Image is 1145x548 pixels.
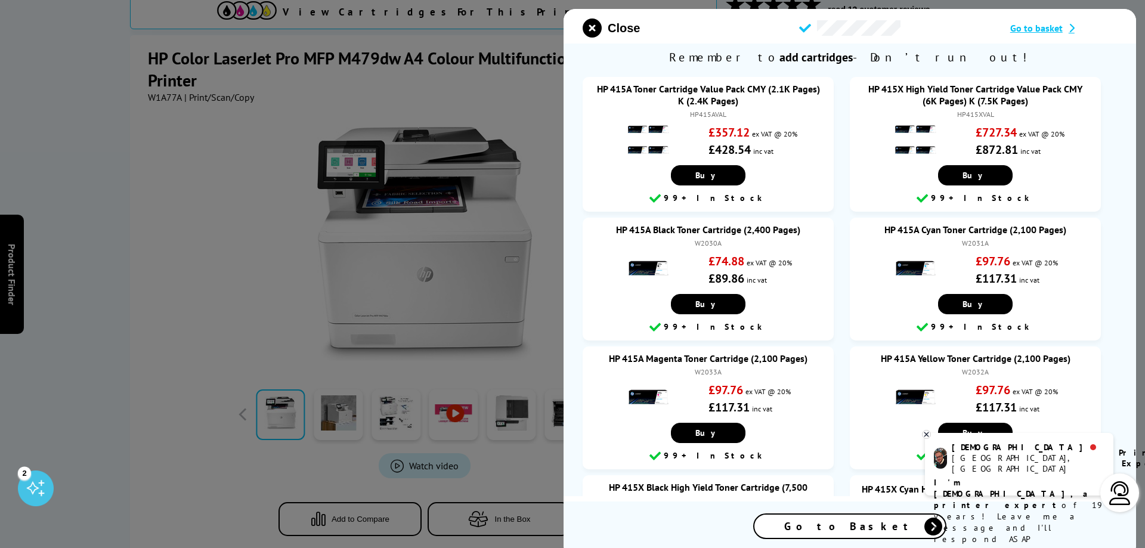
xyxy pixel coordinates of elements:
span: inc vat [747,275,767,284]
div: [GEOGRAPHIC_DATA], [GEOGRAPHIC_DATA] [952,453,1104,474]
div: 99+ In Stock [856,449,1095,463]
strong: £428.54 [708,142,751,157]
div: 99+ In Stock [856,320,1095,335]
span: ex VAT @ 20% [1019,129,1064,138]
strong: £872.81 [976,142,1018,157]
a: HP 415A Black Toner Cartridge (2,400 Pages) [616,224,800,236]
span: Go to basket [1010,22,1063,34]
span: Go to Basket [784,519,915,533]
span: Close [608,21,640,35]
img: HP 415A Toner Cartridge Value Pack CMY (2.1K Pages) K (2.4K Pages) [627,119,669,160]
a: Go to basket [1010,22,1117,34]
strong: £89.86 [708,271,744,286]
strong: £117.31 [976,271,1017,286]
div: HP415AVAL [595,110,822,119]
img: HP 415A Yellow Toner Cartridge (2,100 Pages) [895,376,936,418]
strong: £97.76 [976,253,1010,269]
a: HP 415X Black High Yield Toner Cartridge (7,500 Pages) [609,481,807,505]
img: HP 415X High Yield Toner Cartridge Value Pack CMY (6K Pages) K (7.5K Pages) [895,119,936,160]
img: HP 415A Magenta Toner Cartridge (2,100 Pages) [627,376,669,418]
img: HP 415A Cyan Toner Cartridge (2,100 Pages) [895,247,936,289]
a: HP 415A Toner Cartridge Value Pack CMY (2.1K Pages) K (2.4K Pages) [597,83,820,107]
img: user-headset-light.svg [1108,481,1132,505]
a: HP 415A Cyan Toner Cartridge (2,100 Pages) [884,224,1066,236]
p: of 19 years! Leave me a message and I'll respond ASAP [934,477,1104,545]
span: Buy [695,170,721,181]
span: ex VAT @ 20% [752,129,797,138]
span: Buy [963,170,988,181]
strong: £357.12 [708,125,750,140]
strong: £117.31 [708,400,750,415]
div: 99+ In Stock [589,320,828,335]
button: close modal [583,18,640,38]
div: 2 [18,466,31,479]
span: ex VAT @ 20% [1013,387,1058,396]
strong: £97.76 [976,382,1010,398]
span: Buy [695,428,721,438]
strong: £117.31 [976,400,1017,415]
a: HP 415X High Yield Toner Cartridge Value Pack CMY (6K Pages) K (7.5K Pages) [868,83,1082,107]
span: inc vat [1019,404,1039,413]
div: [DEMOGRAPHIC_DATA] [952,442,1104,453]
div: W2032A [862,367,1089,376]
div: W2031A [862,239,1089,247]
a: Go to Basket [753,513,946,539]
span: inc vat [753,147,773,156]
span: Remember to - Don’t run out! [564,44,1136,71]
span: ex VAT @ 20% [747,258,792,267]
div: 99+ In Stock [589,449,828,463]
a: HP 415A Magenta Toner Cartridge (2,100 Pages) [609,352,807,364]
span: inc vat [1020,147,1041,156]
img: chris-livechat.png [934,448,947,469]
div: HP415XVAL [862,110,1089,119]
strong: £74.88 [708,253,744,269]
span: ex VAT @ 20% [745,387,791,396]
b: add cartridges [779,49,853,65]
div: 99+ In Stock [856,191,1095,206]
b: I'm [DEMOGRAPHIC_DATA], a printer expert [934,477,1091,510]
a: HP 415A Yellow Toner Cartridge (2,100 Pages) [881,352,1070,364]
strong: £97.76 [708,382,743,398]
span: Buy [963,428,988,438]
div: W2030A [595,239,822,247]
span: Buy [963,299,988,309]
div: 99+ In Stock [589,191,828,206]
div: W2033A [595,367,822,376]
strong: £727.34 [976,125,1017,140]
img: HP 415A Black Toner Cartridge (2,400 Pages) [627,247,669,289]
a: HP 415X Cyan High Yield Toner Cartridge (6,000 Pages) [862,483,1089,495]
span: inc vat [752,404,772,413]
span: inc vat [1019,275,1039,284]
span: ex VAT @ 20% [1013,258,1058,267]
span: Buy [695,299,721,309]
